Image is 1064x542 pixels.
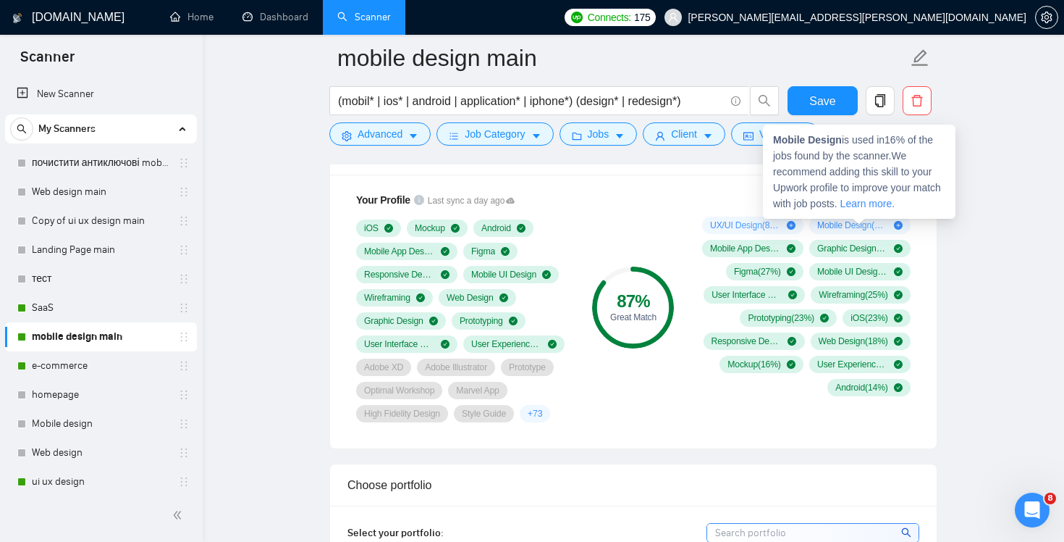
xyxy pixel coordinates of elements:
[9,46,86,77] span: Scanner
[743,130,753,141] span: idcard
[817,266,888,278] span: Mobile UI Design ( 27 %)
[894,383,903,392] span: check-circle
[592,293,674,310] div: 87 %
[32,207,169,235] a: Copy of ui ux design main
[178,244,190,256] span: holder
[671,126,697,142] span: Client
[894,337,903,346] span: check-circle
[850,312,888,324] span: iOS ( 23 %)
[338,92,725,110] input: Search Freelance Jobs...
[364,408,440,420] span: High Fidelity Design
[415,222,445,234] span: Mockup
[1036,12,1057,23] span: setting
[471,338,542,350] span: User Experience Design
[750,86,779,115] button: search
[592,313,674,322] div: Great Match
[32,409,169,438] a: Mobile design
[364,292,410,304] span: Wireframing
[384,224,393,233] span: check-circle
[342,130,352,141] span: setting
[894,267,903,276] span: check-circle
[894,221,903,230] span: plus-circle
[866,94,894,107] span: copy
[817,359,888,370] span: User Experience Design ( 16 %)
[731,96,740,106] span: info-circle
[178,476,190,488] span: holder
[178,331,190,343] span: holder
[835,382,888,393] span: Android ( 14 %)
[531,130,541,141] span: caret-down
[416,293,425,302] span: check-circle
[817,243,888,254] span: Graphic Design ( 34 %)
[731,122,819,146] button: idcardVendorcaret-down
[32,438,169,467] a: Web design
[32,293,169,322] a: SaaS
[668,12,678,22] span: user
[787,360,795,369] span: check-circle
[710,220,781,231] span: UX/UI Design ( 80 %)
[894,244,903,253] span: check-circle
[465,126,525,142] span: Job Category
[178,157,190,169] span: holder
[32,351,169,380] a: e-commerce
[10,117,33,141] button: search
[903,94,931,107] span: delete
[337,11,391,23] a: searchScanner
[178,360,190,372] span: holder
[441,247,449,256] span: check-circle
[481,222,511,234] span: Android
[329,122,431,146] button: settingAdvancedcaret-down
[441,270,449,279] span: check-circle
[1015,493,1050,528] iframe: Intercom live chat
[528,408,542,420] span: + 73
[17,80,185,109] a: New Scanner
[11,124,33,134] span: search
[572,130,582,141] span: folder
[759,126,791,142] span: Vendor
[428,194,515,208] span: Last sync a day ago
[1035,12,1058,23] a: setting
[242,11,308,23] a: dashboardDashboard
[178,215,190,227] span: holder
[32,149,169,178] a: почистити антиключові mobile design main
[787,221,795,230] span: plus-circle
[347,464,919,506] div: Choose portfolio
[364,246,435,257] span: Mobile App Design
[5,80,197,109] li: New Scanner
[414,195,424,205] span: info-circle
[178,186,190,198] span: holder
[471,246,495,257] span: Figma
[894,291,903,299] span: check-circle
[1044,493,1056,504] span: 8
[817,220,888,231] span: Mobile Design ( 16 %)
[901,525,913,541] span: search
[773,134,941,209] span: is used in 16 % of the jobs found by the scanner. We recommend adding this skill to your Upwork p...
[819,335,888,347] span: Web Design ( 18 %)
[32,322,169,351] a: mobile design main
[588,9,631,25] span: Connects:
[615,130,625,141] span: caret-down
[456,385,499,396] span: Marvel App
[460,315,503,327] span: Prototyping
[178,389,190,401] span: holder
[643,122,725,146] button: userClientcaret-down
[751,94,778,107] span: search
[425,362,487,373] span: Adobe Illustrator
[517,224,525,233] span: check-circle
[364,222,379,234] span: iOS
[441,340,449,349] span: check-circle
[788,337,796,346] span: check-circle
[471,269,536,280] span: Mobile UI Design
[727,359,780,370] span: Mockup ( 16 %)
[509,317,518,325] span: check-circle
[501,247,510,256] span: check-circle
[429,317,438,325] span: check-circle
[347,527,444,539] span: Select your portfolio:
[178,302,190,314] span: holder
[408,130,418,141] span: caret-down
[12,7,22,30] img: logo
[707,524,919,542] input: Search portfolio
[364,338,435,350] span: User Interface Design
[634,9,650,25] span: 175
[712,289,782,301] span: User Interface Design ( 27 %)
